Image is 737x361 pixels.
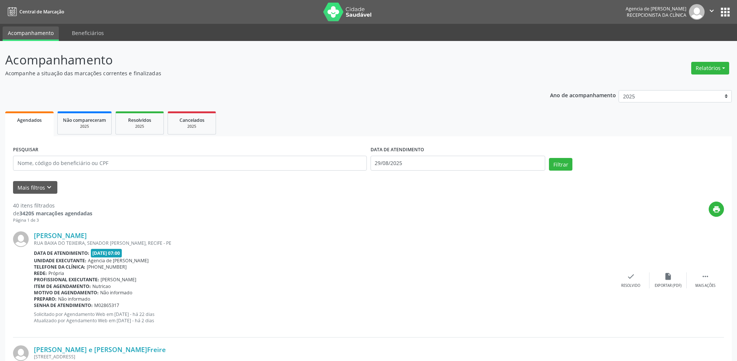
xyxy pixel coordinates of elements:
[13,217,92,224] div: Página 1 de 3
[13,181,57,194] button: Mais filtroskeyboard_arrow_down
[19,210,92,217] strong: 34205 marcações agendadas
[94,302,119,308] span: M02865317
[34,311,612,324] p: Solicitado por Agendamento Web em [DATE] - há 22 dias Atualizado por Agendamento Web em [DATE] - ...
[13,231,29,247] img: img
[627,12,686,18] span: Recepcionista da clínica
[719,6,732,19] button: apps
[34,296,57,302] b: Preparo:
[34,289,99,296] b: Motivo de agendamento:
[34,257,86,264] b: Unidade executante:
[626,6,686,12] div: Agencia de [PERSON_NAME]
[91,249,122,257] span: [DATE] 07:00
[48,270,64,276] span: Própria
[63,124,106,129] div: 2025
[87,264,127,270] span: [PHONE_NUMBER]
[627,272,635,281] i: check
[5,51,514,69] p: Acompanhamento
[712,205,721,213] i: print
[13,144,38,156] label: PESQUISAR
[695,283,715,288] div: Mais ações
[550,90,616,99] p: Ano de acompanhamento
[34,240,612,246] div: RUA BAIXA DO TEIXEIRA, SENADOR [PERSON_NAME], RECIFE - PE
[67,26,109,39] a: Beneficiários
[655,283,682,288] div: Exportar (PDF)
[664,272,672,281] i: insert_drive_file
[13,345,29,361] img: img
[34,283,91,289] b: Item de agendamento:
[34,354,612,360] div: [STREET_ADDRESS]
[371,156,546,171] input: Selecione um intervalo
[34,345,166,354] a: [PERSON_NAME] e [PERSON_NAME]Freire
[709,202,724,217] button: print
[549,158,572,171] button: Filtrar
[689,4,705,20] img: img
[63,117,106,123] span: Não compareceram
[180,117,204,123] span: Cancelados
[92,283,111,289] span: Nutricao
[34,231,87,240] a: [PERSON_NAME]
[13,156,367,171] input: Nome, código do beneficiário ou CPF
[45,183,53,191] i: keyboard_arrow_down
[701,272,709,281] i: 
[34,302,93,308] b: Senha de atendimento:
[88,257,149,264] span: Agencia de [PERSON_NAME]
[13,209,92,217] div: de
[13,202,92,209] div: 40 itens filtrados
[17,117,42,123] span: Agendados
[34,264,85,270] b: Telefone da clínica:
[173,124,210,129] div: 2025
[5,6,64,18] a: Central de Marcação
[34,276,99,283] b: Profissional executante:
[371,144,424,156] label: DATA DE ATENDIMENTO
[34,270,47,276] b: Rede:
[128,117,151,123] span: Resolvidos
[705,4,719,20] button: 
[34,250,89,256] b: Data de atendimento:
[58,296,90,302] span: Não informado
[3,26,59,41] a: Acompanhamento
[621,283,640,288] div: Resolvido
[121,124,158,129] div: 2025
[5,69,514,77] p: Acompanhe a situação das marcações correntes e finalizadas
[101,276,136,283] span: [PERSON_NAME]
[100,289,132,296] span: Não informado
[691,62,729,75] button: Relatórios
[708,7,716,15] i: 
[19,9,64,15] span: Central de Marcação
